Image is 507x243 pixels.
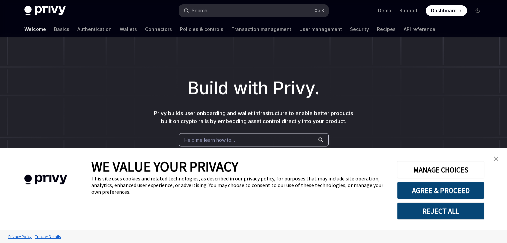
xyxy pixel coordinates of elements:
[7,231,33,242] a: Privacy Policy
[180,21,223,37] a: Policies & controls
[54,21,69,37] a: Basics
[431,7,457,14] span: Dashboard
[494,156,498,161] img: close banner
[231,21,291,37] a: Transaction management
[399,7,418,14] a: Support
[426,5,467,16] a: Dashboard
[378,7,391,14] a: Demo
[489,152,503,165] a: close banner
[192,7,210,15] div: Search...
[120,21,137,37] a: Wallets
[154,110,353,124] span: Privy builds user onboarding and wallet infrastructure to enable better products built on crypto ...
[350,21,369,37] a: Security
[397,161,484,178] button: MANAGE CHOICES
[10,165,81,194] img: company logo
[24,21,46,37] a: Welcome
[24,6,66,15] img: dark logo
[91,158,238,175] span: WE VALUE YOUR PRIVACY
[11,75,496,101] h1: Build with Privy.
[377,21,396,37] a: Recipes
[314,8,324,13] span: Ctrl K
[91,175,387,195] div: This site uses cookies and related technologies, as described in our privacy policy, for purposes...
[397,182,484,199] button: AGREE & PROCEED
[184,136,235,143] span: Help me learn how to…
[179,5,328,17] button: Open search
[145,21,172,37] a: Connectors
[404,21,435,37] a: API reference
[472,5,483,16] button: Toggle dark mode
[77,21,112,37] a: Authentication
[299,21,342,37] a: User management
[397,202,484,220] button: REJECT ALL
[33,231,62,242] a: Tracker Details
